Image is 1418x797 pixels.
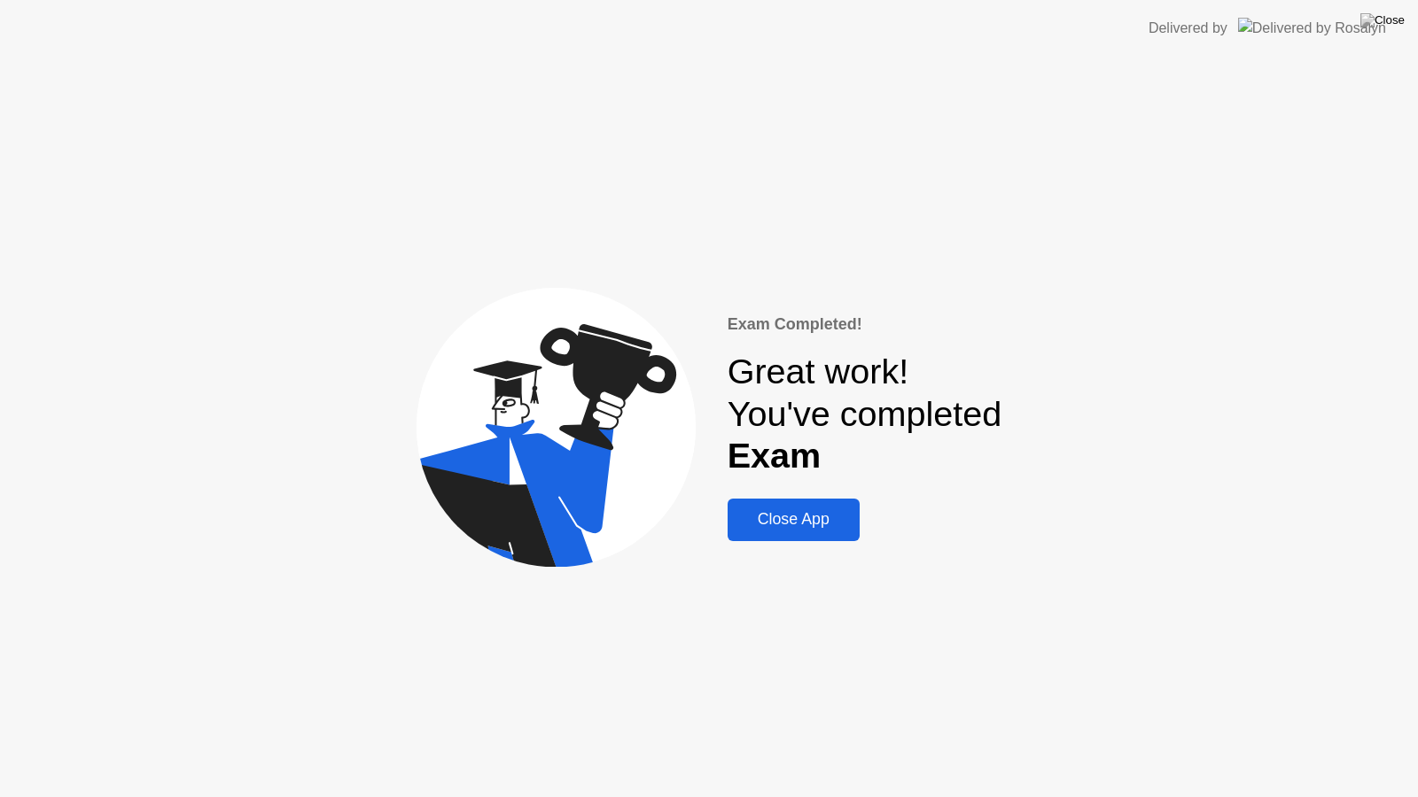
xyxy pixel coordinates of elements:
[733,510,854,529] div: Close App
[728,436,822,475] b: Exam
[1238,18,1386,38] img: Delivered by Rosalyn
[728,499,860,541] button: Close App
[1149,18,1227,39] div: Delivered by
[728,313,1002,337] div: Exam Completed!
[728,351,1002,477] div: Great work! You've completed
[1360,13,1405,27] img: Close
